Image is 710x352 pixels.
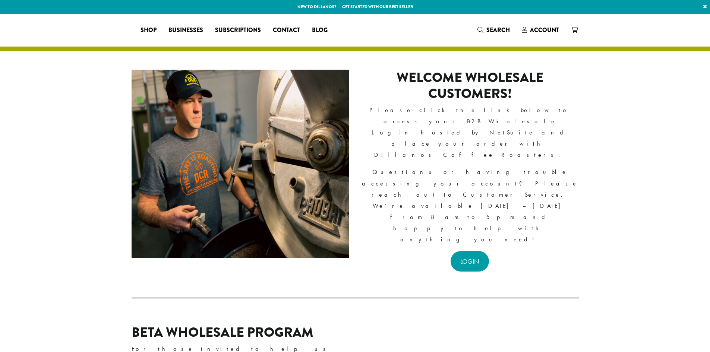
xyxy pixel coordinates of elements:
[135,24,162,36] a: Shop
[132,324,349,340] h2: Beta Wholesale Program
[451,251,489,272] a: LOGIN
[215,26,261,35] span: Subscriptions
[530,26,559,34] span: Account
[471,24,516,36] a: Search
[361,167,579,245] p: Questions or having trouble accessing your account? Please reach out to Customer Service. We’re a...
[486,26,510,34] span: Search
[312,26,328,35] span: Blog
[361,70,579,102] h2: Welcome Wholesale Customers!
[273,26,300,35] span: Contact
[168,26,203,35] span: Businesses
[141,26,157,35] span: Shop
[342,4,413,10] a: Get started with our best seller
[361,105,579,161] p: Please click the link below to access your B2B Wholesale Login hosted by NetSuite and place your ...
